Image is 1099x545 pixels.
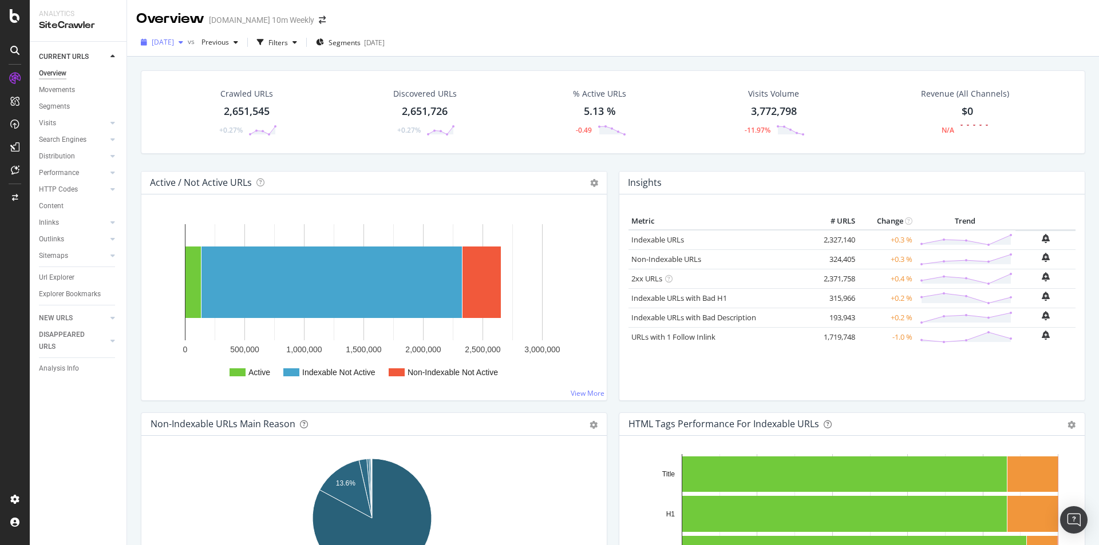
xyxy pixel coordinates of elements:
[631,234,684,245] a: Indexable URLs
[39,101,118,113] a: Segments
[524,345,560,354] text: 3,000,000
[748,88,799,100] div: Visits Volume
[336,479,355,487] text: 13.6%
[39,134,86,146] div: Search Engines
[942,125,954,135] div: N/A
[751,104,797,119] div: 3,772,798
[628,213,812,230] th: Metric
[39,250,68,262] div: Sitemaps
[252,33,302,51] button: Filters
[39,101,70,113] div: Segments
[39,184,78,196] div: HTTP Codes
[584,104,616,119] div: 5.13 %
[248,368,270,377] text: Active
[39,200,64,212] div: Content
[1042,272,1050,281] div: bell-plus
[188,37,197,46] span: vs
[39,250,107,262] a: Sitemaps
[1068,421,1076,429] div: gear
[858,269,915,288] td: +0.4 %
[812,288,858,308] td: 315,966
[197,37,229,47] span: Previous
[39,363,79,375] div: Analysis Info
[39,363,118,375] a: Analysis Info
[1042,331,1050,340] div: bell-plus
[39,84,75,96] div: Movements
[39,84,118,96] a: Movements
[39,67,66,79] div: Overview
[631,254,701,264] a: Non-Indexable URLs
[230,345,259,354] text: 500,000
[319,16,326,24] div: arrow-right-arrow-left
[39,217,107,229] a: Inlinks
[39,272,118,284] a: Url Explorer
[858,327,915,347] td: -1.0 %
[962,104,973,118] span: $0
[590,421,598,429] div: gear
[39,167,107,179] a: Performance
[858,213,915,230] th: Change
[631,273,662,284] a: 2xx URLs
[1042,234,1050,243] div: bell-plus
[39,217,59,229] div: Inlinks
[858,230,915,250] td: +0.3 %
[39,134,107,146] a: Search Engines
[628,418,819,429] div: HTML Tags Performance for Indexable URLs
[39,329,97,353] div: DISAPPEARED URLS
[311,33,389,51] button: Segments[DATE]
[39,150,75,162] div: Distribution
[39,233,64,245] div: Outlinks
[858,288,915,308] td: +0.2 %
[812,230,858,250] td: 2,327,140
[150,175,252,190] h4: Active / Not Active URLs
[812,249,858,269] td: 324,405
[662,470,675,478] text: Title
[812,308,858,327] td: 193,943
[39,117,107,129] a: Visits
[812,213,858,230] th: # URLS
[219,125,243,135] div: +0.27%
[812,327,858,347] td: 1,719,748
[39,288,101,300] div: Explorer Bookmarks
[858,249,915,269] td: +0.3 %
[1042,292,1050,301] div: bell-plus
[39,117,56,129] div: Visits
[573,88,626,100] div: % Active URLs
[915,213,1015,230] th: Trend
[39,184,107,196] a: HTTP Codes
[209,14,314,26] div: [DOMAIN_NAME] 10m Weekly
[220,88,273,100] div: Crawled URLs
[39,9,117,19] div: Analytics
[39,167,79,179] div: Performance
[197,33,243,51] button: Previous
[39,67,118,79] a: Overview
[268,38,288,47] div: Filters
[631,293,727,303] a: Indexable URLs with Bad H1
[576,125,592,135] div: -0.49
[631,332,715,342] a: URLs with 1 Follow Inlink
[397,125,421,135] div: +0.27%
[39,200,118,212] a: Content
[302,368,375,377] text: Indexable Not Active
[151,213,598,391] svg: A chart.
[364,38,385,47] div: [DATE]
[136,33,188,51] button: [DATE]
[465,345,500,354] text: 2,500,000
[631,312,756,323] a: Indexable URLs with Bad Description
[39,288,118,300] a: Explorer Bookmarks
[1060,506,1088,534] div: Open Intercom Messenger
[590,179,598,187] i: Options
[346,345,381,354] text: 1,500,000
[136,9,204,29] div: Overview
[39,312,107,324] a: NEW URLS
[152,37,174,47] span: 2025 Sep. 19th
[183,345,188,354] text: 0
[151,418,295,429] div: Non-Indexable URLs Main Reason
[224,104,270,119] div: 2,651,545
[812,269,858,288] td: 2,371,758
[39,51,89,63] div: CURRENT URLS
[39,51,107,63] a: CURRENT URLS
[39,19,117,32] div: SiteCrawler
[571,388,604,398] a: View More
